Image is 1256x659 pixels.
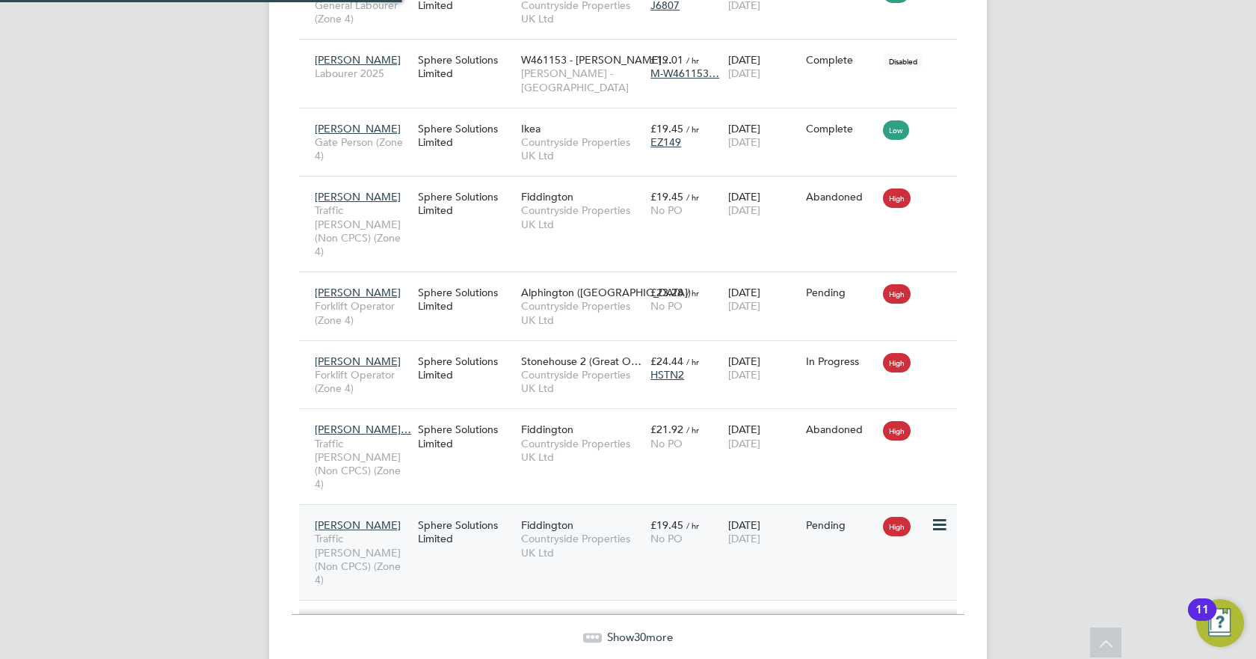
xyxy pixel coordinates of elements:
div: Complete [806,122,876,135]
span: £21.92 [650,423,683,436]
a: [PERSON_NAME]Traffic [PERSON_NAME] (Non CPCS) (Zone 4)Sphere Solutions LimitedFiddingtonCountrysi... [311,182,957,194]
span: Show more [607,630,673,644]
span: [DATE] [728,67,760,80]
div: [DATE] [724,114,802,156]
span: [PERSON_NAME] [315,190,401,203]
span: £24.44 [650,355,683,368]
span: £19.01 [650,53,683,67]
div: [DATE] [724,183,802,224]
span: W461153 - [PERSON_NAME]… [521,53,672,67]
span: HSTN2 [650,368,684,381]
a: [PERSON_NAME]Forklift Operator (Zone 4)Sphere Solutions LimitedStonehouse 2 (Great O…Countryside ... [311,346,957,359]
button: Open Resource Center, 11 new notifications [1196,599,1244,647]
span: / hr [686,55,699,66]
span: [PERSON_NAME] [315,122,401,135]
span: High [883,284,911,304]
span: Countryside Properties UK Ltd [521,368,643,395]
span: [DATE] [728,437,760,450]
div: Pending [806,518,876,532]
a: [PERSON_NAME]Traffic [PERSON_NAME] (Non CPCS) (Zone 4)Sphere Solutions LimitedFiddingtonCountrysi... [311,510,957,523]
span: No PO [650,532,683,545]
span: / hr [686,191,699,203]
span: [DATE] [728,299,760,313]
a: [PERSON_NAME]Labourer 2025Sphere Solutions LimitedW461153 - [PERSON_NAME]…[PERSON_NAME] - [GEOGRA... [311,45,957,58]
span: High [883,188,911,208]
div: [DATE] [724,347,802,389]
div: [DATE] [724,46,802,88]
span: Forklift Operator (Zone 4) [315,368,410,395]
span: [PERSON_NAME]… [315,423,411,436]
span: Traffic [PERSON_NAME] (Non CPCS) (Zone 4) [315,532,410,586]
div: Abandoned [806,423,876,436]
span: High [883,353,911,373]
span: Traffic [PERSON_NAME] (Non CPCS) (Zone 4) [315,203,410,258]
span: High [883,517,911,536]
span: Fiddington [521,423,573,436]
span: [PERSON_NAME] - [GEOGRAPHIC_DATA] [521,67,643,94]
span: / hr [686,520,699,531]
span: High [883,421,911,441]
span: Low [883,120,909,140]
span: No PO [650,299,683,313]
span: £19.45 [650,190,683,203]
span: No PO [650,203,683,217]
div: Pending [806,286,876,299]
span: [DATE] [728,203,760,217]
span: [PERSON_NAME] [315,518,401,532]
div: In Progress [806,355,876,368]
span: Traffic [PERSON_NAME] (Non CPCS) (Zone 4) [315,437,410,491]
a: [PERSON_NAME]Forklift Operator (Zone 4)Sphere Solutions LimitedAlphington ([GEOGRAPHIC_DATA])Coun... [311,278,957,290]
div: [DATE] [724,511,802,553]
div: [DATE] [724,415,802,457]
span: No PO [650,437,683,450]
span: Labourer 2025 [315,67,410,80]
span: Fiddington [521,518,573,532]
span: Forklift Operator (Zone 4) [315,299,410,326]
span: Disabled [883,52,923,71]
span: Countryside Properties UK Ltd [521,437,643,464]
a: [PERSON_NAME]Gate Person (Zone 4)Sphere Solutions LimitedIkeaCountryside Properties UK Ltd£19.45 ... [311,114,957,126]
span: Countryside Properties UK Ltd [521,135,643,162]
div: Sphere Solutions Limited [414,511,517,553]
span: [DATE] [728,532,760,545]
div: Sphere Solutions Limited [414,183,517,224]
div: Sphere Solutions Limited [414,114,517,156]
span: [PERSON_NAME] [315,53,401,67]
span: M-W461153… [650,67,719,80]
span: / hr [686,287,699,298]
span: Ikea [521,122,541,135]
div: Complete [806,53,876,67]
span: / hr [686,123,699,135]
span: Stonehouse 2 (Great O… [521,355,641,368]
span: [DATE] [728,135,760,149]
span: £19.45 [650,518,683,532]
span: [PERSON_NAME] [315,355,401,368]
div: Sphere Solutions Limited [414,347,517,389]
span: Countryside Properties UK Ltd [521,203,643,230]
div: 11 [1195,610,1209,629]
span: Countryside Properties UK Ltd [521,299,643,326]
span: Alphington ([GEOGRAPHIC_DATA]) [521,286,691,299]
span: / hr [686,356,699,367]
span: / hr [686,424,699,435]
span: 30 [634,630,646,644]
div: Sphere Solutions Limited [414,46,517,88]
span: £23.28 [650,286,683,299]
span: [PERSON_NAME] [315,286,401,299]
a: [PERSON_NAME]…Traffic [PERSON_NAME] (Non CPCS) (Zone 4)Sphere Solutions LimitedFiddingtonCountrys... [311,414,957,427]
span: Countryside Properties UK Ltd [521,532,643,559]
span: [DATE] [728,368,760,381]
div: Abandoned [806,190,876,203]
span: EZ149 [650,135,681,149]
span: Fiddington [521,190,573,203]
div: Sphere Solutions Limited [414,278,517,320]
span: £19.45 [650,122,683,135]
div: Sphere Solutions Limited [414,415,517,457]
span: Gate Person (Zone 4) [315,135,410,162]
div: [DATE] [724,278,802,320]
